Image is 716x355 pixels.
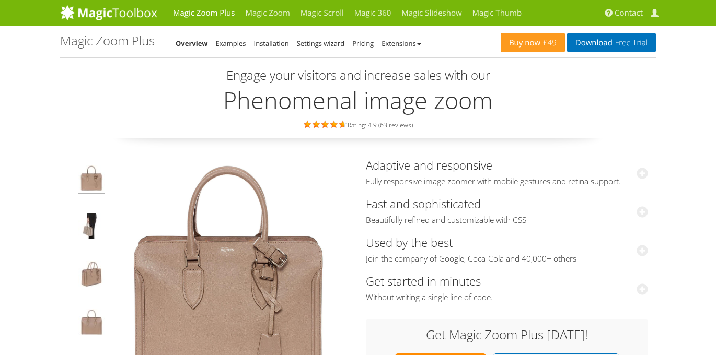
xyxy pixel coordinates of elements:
a: Fast and sophisticatedBeautifully refined and customizable with CSS [366,196,648,226]
img: JavaScript image zoom example [78,213,105,242]
img: MagicToolbox.com - Image tools for your website [60,5,157,20]
a: Get started in minutesWithout writing a single line of code. [366,273,648,303]
a: Settings wizard [297,39,345,48]
img: Product image zoom example [78,165,105,194]
a: Used by the bestJoin the company of Google, Coca-Cola and 40,000+ others [366,234,648,264]
span: Contact [615,8,643,18]
a: Buy now£49 [501,33,565,52]
a: Overview [176,39,208,48]
span: Without writing a single line of code. [366,292,648,303]
a: Examples [216,39,246,48]
img: jQuery image zoom example [78,261,105,290]
h3: Engage your visitors and increase sales with our [63,68,653,82]
h3: Get Magic Zoom Plus [DATE]! [376,328,638,341]
span: Fully responsive image zoomer with mobile gestures and retina support. [366,176,648,187]
img: Hover image zoom example [78,309,105,338]
a: Installation [254,39,289,48]
a: Adaptive and responsiveFully responsive image zoomer with mobile gestures and retina support. [366,157,648,187]
a: Extensions [382,39,421,48]
span: Free Trial [613,39,648,47]
span: Join the company of Google, Coca-Cola and 40,000+ others [366,254,648,264]
h2: Phenomenal image zoom [60,87,656,113]
span: Beautifully refined and customizable with CSS [366,215,648,226]
div: Rating: 4.9 ( ) [60,119,656,130]
span: £49 [540,39,557,47]
h1: Magic Zoom Plus [60,34,155,48]
a: Pricing [352,39,374,48]
a: 63 reviews [380,121,411,129]
a: DownloadFree Trial [567,33,656,52]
